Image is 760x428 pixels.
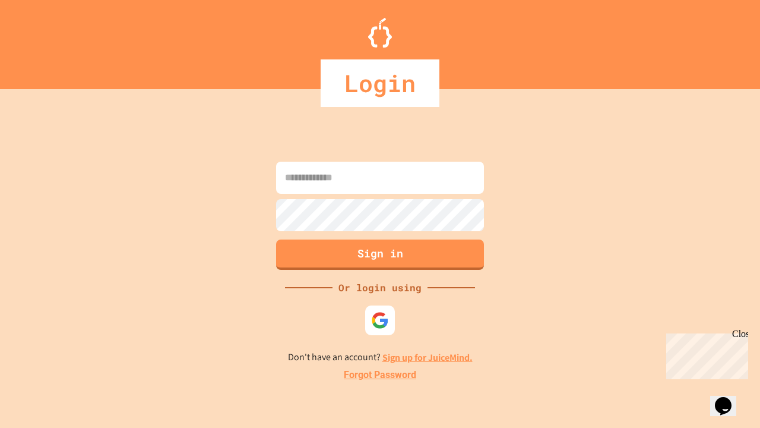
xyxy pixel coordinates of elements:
img: Logo.svg [368,18,392,48]
iframe: chat widget [661,329,748,379]
iframe: chat widget [710,380,748,416]
a: Sign up for JuiceMind. [382,351,473,364]
div: Chat with us now!Close [5,5,82,75]
div: Login [321,59,439,107]
img: google-icon.svg [371,311,389,329]
a: Forgot Password [344,368,416,382]
div: Or login using [332,281,427,295]
button: Sign in [276,240,484,270]
p: Don't have an account? [288,350,473,365]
